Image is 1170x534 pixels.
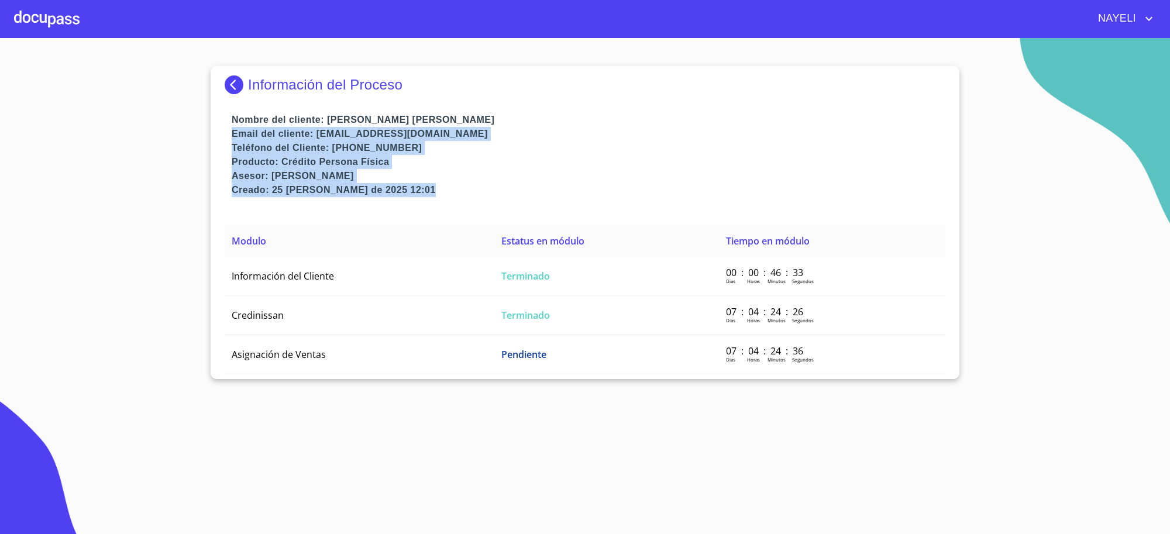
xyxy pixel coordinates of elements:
p: Email del cliente: [EMAIL_ADDRESS][DOMAIN_NAME] [232,127,945,141]
span: Terminado [501,309,550,322]
p: Dias [726,278,735,284]
span: Tiempo en módulo [726,235,810,247]
div: Información del Proceso [225,75,945,94]
span: Estatus en módulo [501,235,584,247]
p: Teléfono del Cliente: [PHONE_NUMBER] [232,141,945,155]
p: Dias [726,317,735,323]
p: Nombre del cliente: [PERSON_NAME] [PERSON_NAME] [232,113,945,127]
p: Asesor: [PERSON_NAME] [232,169,945,183]
span: Modulo [232,235,266,247]
span: Terminado [501,270,550,282]
p: Minutos [768,356,786,363]
p: Producto: Crédito Persona Física [232,155,945,169]
span: Información del Cliente [232,270,334,282]
p: Horas [747,317,760,323]
p: Dias [726,356,735,363]
p: 00 : 00 : 46 : 33 [726,266,805,279]
p: Horas [747,278,760,284]
p: 07 : 04 : 24 : 36 [726,344,805,357]
p: Minutos [768,278,786,284]
p: Minutos [768,317,786,323]
p: 07 : 04 : 24 : 26 [726,305,805,318]
img: Docupass spot blue [225,75,248,94]
p: Segundos [792,356,814,363]
p: Segundos [792,317,814,323]
span: NAYELI [1089,9,1142,28]
p: Creado: 25 [PERSON_NAME] de 2025 12:01 [232,183,945,197]
p: Horas [747,356,760,363]
button: account of current user [1089,9,1156,28]
p: Segundos [792,278,814,284]
span: Asignación de Ventas [232,348,326,361]
span: Pendiente [501,348,546,361]
p: Información del Proceso [248,77,402,93]
span: Credinissan [232,309,284,322]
